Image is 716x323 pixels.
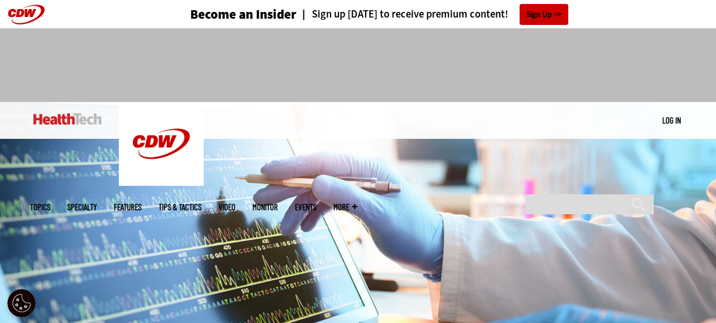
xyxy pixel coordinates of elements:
[218,203,235,211] a: Video
[7,289,36,317] div: Cookie Settings
[295,203,316,211] a: Events
[252,203,278,211] a: MonITor
[148,8,297,21] a: Become an Insider
[119,177,204,189] a: CDW
[297,9,508,20] a: Sign up [DATE] to receive premium content!
[662,115,681,125] a: Log in
[190,8,297,21] h3: Become an Insider
[158,203,201,211] a: Tips & Tactics
[333,203,357,211] span: More
[7,289,36,317] button: Open Preferences
[119,102,204,186] img: Home
[30,203,50,211] span: Topics
[67,203,97,211] span: Specialty
[520,4,568,25] a: Sign Up
[114,203,142,211] a: Features
[152,40,564,91] iframe: advertisement
[33,113,102,125] img: Home
[662,114,681,126] div: User menu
